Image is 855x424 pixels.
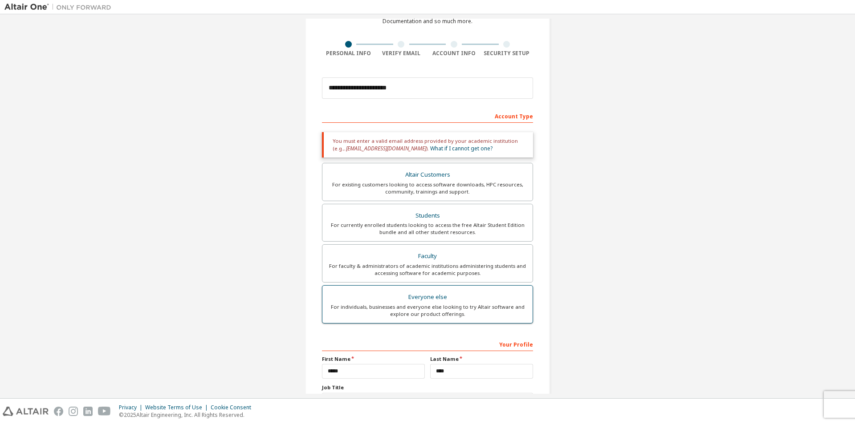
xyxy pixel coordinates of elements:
[322,384,533,391] label: Job Title
[328,291,527,303] div: Everyone else
[346,145,426,152] span: [EMAIL_ADDRESS][DOMAIN_NAME]
[322,109,533,123] div: Account Type
[430,355,533,363] label: Last Name
[119,404,145,411] div: Privacy
[328,181,527,195] div: For existing customers looking to access software downloads, HPC resources, community, trainings ...
[211,404,256,411] div: Cookie Consent
[322,132,533,157] div: You must enter a valid email address provided by your academic institution (e.g., ).
[480,50,533,57] div: Security Setup
[119,411,256,419] p: © 2025 Altair Engineering, Inc. All Rights Reserved.
[375,50,428,57] div: Verify Email
[427,50,480,57] div: Account Info
[430,145,493,152] a: What if I cannot get one?
[328,250,527,262] div: Faculty
[4,3,116,12] img: Altair One
[328,169,527,181] div: Altair Customers
[328,222,527,236] div: For currently enrolled students looking to access the free Altair Student Edition bundle and all ...
[3,407,49,416] img: altair_logo.svg
[69,407,78,416] img: instagram.svg
[83,407,93,416] img: linkedin.svg
[328,303,527,318] div: For individuals, businesses and everyone else looking to try Altair software and explore our prod...
[328,262,527,277] div: For faculty & administrators of academic institutions administering students and accessing softwa...
[328,210,527,222] div: Students
[54,407,63,416] img: facebook.svg
[98,407,111,416] img: youtube.svg
[322,337,533,351] div: Your Profile
[322,355,425,363] label: First Name
[322,50,375,57] div: Personal Info
[145,404,211,411] div: Website Terms of Use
